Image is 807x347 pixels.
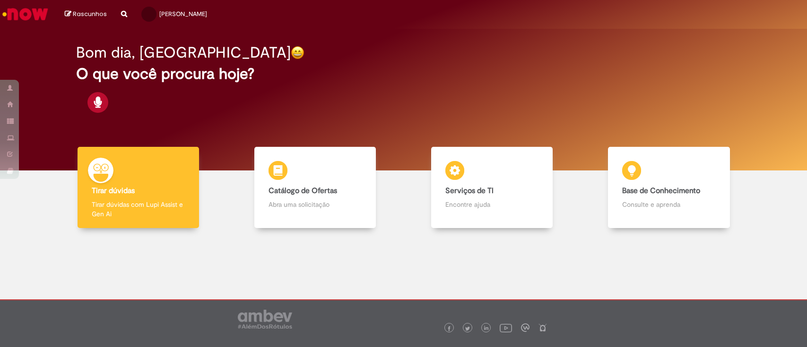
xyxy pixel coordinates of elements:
[291,46,304,59] img: happy-face.png
[447,326,451,331] img: logo_footer_facebook.png
[92,200,185,219] p: Tirar dúvidas com Lupi Assist e Gen Ai
[269,200,362,209] p: Abra uma solicitação
[404,147,581,229] a: Serviços de TI Encontre ajuda
[484,326,489,331] img: logo_footer_linkedin.png
[92,186,135,195] b: Tirar dúvidas
[521,323,529,332] img: logo_footer_workplace.png
[622,200,715,209] p: Consulte e aprenda
[445,186,494,195] b: Serviços de TI
[581,147,757,229] a: Base de Conhecimento Consulte e aprenda
[238,310,292,329] img: logo_footer_ambev_rotulo_gray.png
[500,322,512,334] img: logo_footer_youtube.png
[622,186,700,195] b: Base de Conhecimento
[73,9,107,18] span: Rascunhos
[465,326,470,331] img: logo_footer_twitter.png
[50,147,226,229] a: Tirar dúvidas Tirar dúvidas com Lupi Assist e Gen Ai
[159,10,207,18] span: [PERSON_NAME]
[269,186,337,195] b: Catálogo de Ofertas
[76,44,291,61] h2: Bom dia, [GEOGRAPHIC_DATA]
[76,66,731,82] h2: O que você procura hoje?
[226,147,403,229] a: Catálogo de Ofertas Abra uma solicitação
[1,5,50,24] img: ServiceNow
[538,323,547,332] img: logo_footer_naosei.png
[445,200,538,209] p: Encontre ajuda
[65,10,107,19] a: Rascunhos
